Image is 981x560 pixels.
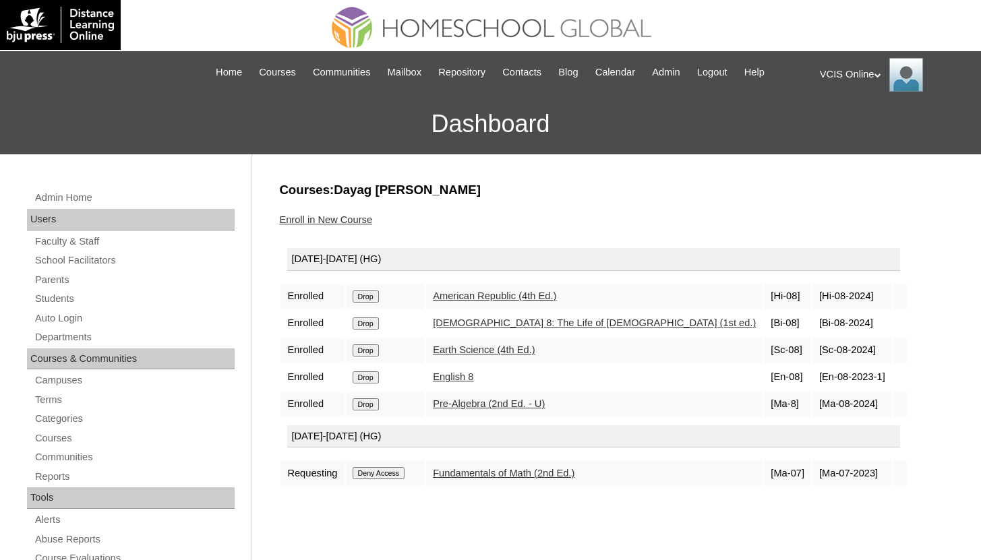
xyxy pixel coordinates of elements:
span: Admin [652,65,680,80]
a: American Republic (4th Ed.) [433,290,556,301]
h3: Courses:Dayag [PERSON_NAME] [279,181,947,199]
span: Communities [313,65,371,80]
a: School Facilitators [34,252,235,269]
a: Contacts [496,65,548,80]
td: Enrolled [280,338,344,363]
td: [Sc-08-2024] [812,338,892,363]
a: Help [738,65,771,80]
a: Admin Home [34,189,235,206]
h3: Dashboard [7,94,974,154]
div: VCIS Online [820,58,968,92]
a: Admin [645,65,687,80]
td: Enrolled [280,284,344,309]
input: Drop [353,371,379,383]
a: Courses [252,65,303,80]
a: Communities [306,65,378,80]
a: Reports [34,468,235,485]
td: [Ma-07-2023] [812,460,892,486]
input: Drop [353,398,379,410]
a: Categories [34,410,235,427]
a: Courses [34,430,235,447]
a: Blog [552,65,585,80]
img: logo-white.png [7,7,114,43]
td: [Ma-07] [764,460,811,486]
span: Courses [259,65,296,80]
a: Mailbox [381,65,429,80]
td: [Hi-08-2024] [812,284,892,309]
a: Fundamentals of Math (2nd Ed.) [433,468,574,478]
span: Help [744,65,765,80]
a: Pre-Algebra (2nd Ed. - U) [433,398,545,409]
span: Mailbox [388,65,422,80]
div: Tools [27,487,235,509]
a: Departments [34,329,235,346]
td: [Ma-8] [764,392,811,417]
span: Logout [697,65,727,80]
td: Requesting [280,460,344,486]
input: Drop [353,290,379,303]
span: Home [216,65,242,80]
div: [DATE]-[DATE] (HG) [287,425,899,448]
a: Home [209,65,249,80]
a: Parents [34,272,235,288]
td: [Bi-08] [764,311,811,336]
td: [En-08] [764,365,811,390]
input: Deny Access [353,467,405,479]
div: Courses & Communities [27,348,235,370]
a: Repository [432,65,492,80]
td: [Sc-08] [764,338,811,363]
td: [Bi-08-2024] [812,311,892,336]
a: English 8 [433,371,473,382]
div: [DATE]-[DATE] (HG) [287,248,899,271]
a: Communities [34,449,235,466]
td: [En-08-2023-1] [812,365,892,390]
span: Blog [558,65,578,80]
img: VCIS Online Admin [889,58,923,92]
a: Auto Login [34,310,235,327]
a: Alerts [34,511,235,528]
input: Drop [353,344,379,356]
td: Enrolled [280,311,344,336]
td: [Hi-08] [764,284,811,309]
td: Enrolled [280,365,344,390]
a: Calendar [589,65,642,80]
a: Campuses [34,372,235,389]
div: Users [27,209,235,230]
a: Terms [34,392,235,408]
a: Earth Science (4th Ed.) [433,344,535,355]
a: Abuse Reports [34,531,235,548]
span: Calendar [595,65,635,80]
input: Drop [353,317,379,330]
span: Contacts [502,65,541,80]
a: Enroll in New Course [279,214,372,225]
td: Enrolled [280,392,344,417]
td: [Ma-08-2024] [812,392,892,417]
a: Logout [690,65,734,80]
a: Students [34,290,235,307]
span: Repository [438,65,485,80]
a: Faculty & Staff [34,233,235,250]
a: [DEMOGRAPHIC_DATA] 8: The Life of [DEMOGRAPHIC_DATA] (1st ed.) [433,317,756,328]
